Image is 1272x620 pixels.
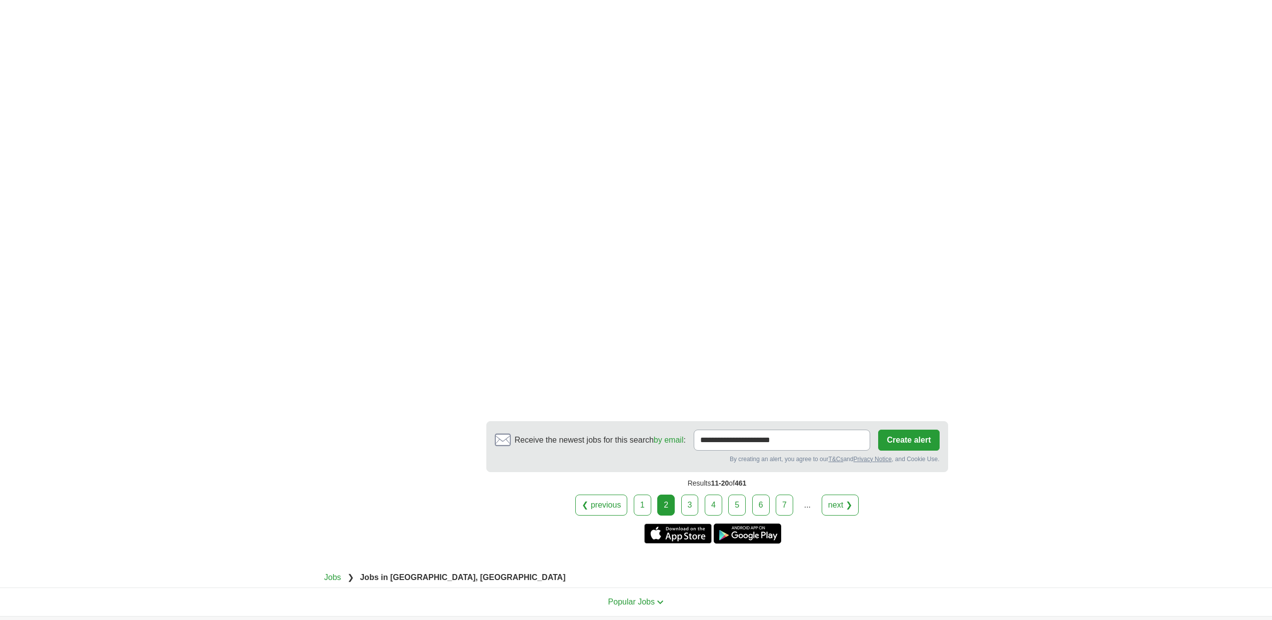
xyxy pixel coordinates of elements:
[360,573,565,582] strong: Jobs in [GEOGRAPHIC_DATA], [GEOGRAPHIC_DATA]
[324,573,341,582] a: Jobs
[608,598,655,606] span: Popular Jobs
[705,495,722,516] a: 4
[776,495,793,516] a: 7
[515,434,686,446] span: Receive the newest jobs for this search :
[657,495,675,516] div: 2
[797,495,817,515] div: ...
[735,479,746,487] span: 461
[634,495,651,516] a: 1
[711,479,729,487] span: 11-20
[644,524,712,544] a: Get the iPhone app
[752,495,770,516] a: 6
[853,456,892,463] a: Privacy Notice
[654,436,684,444] a: by email
[728,495,746,516] a: 5
[714,524,781,544] a: Get the Android app
[347,573,354,582] span: ❯
[878,430,939,451] button: Create alert
[575,495,627,516] a: ❮ previous
[486,472,948,495] div: Results of
[822,495,859,516] a: next ❯
[495,455,940,464] div: By creating an alert, you agree to our and , and Cookie Use.
[828,456,843,463] a: T&Cs
[657,600,664,605] img: toggle icon
[681,495,699,516] a: 3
